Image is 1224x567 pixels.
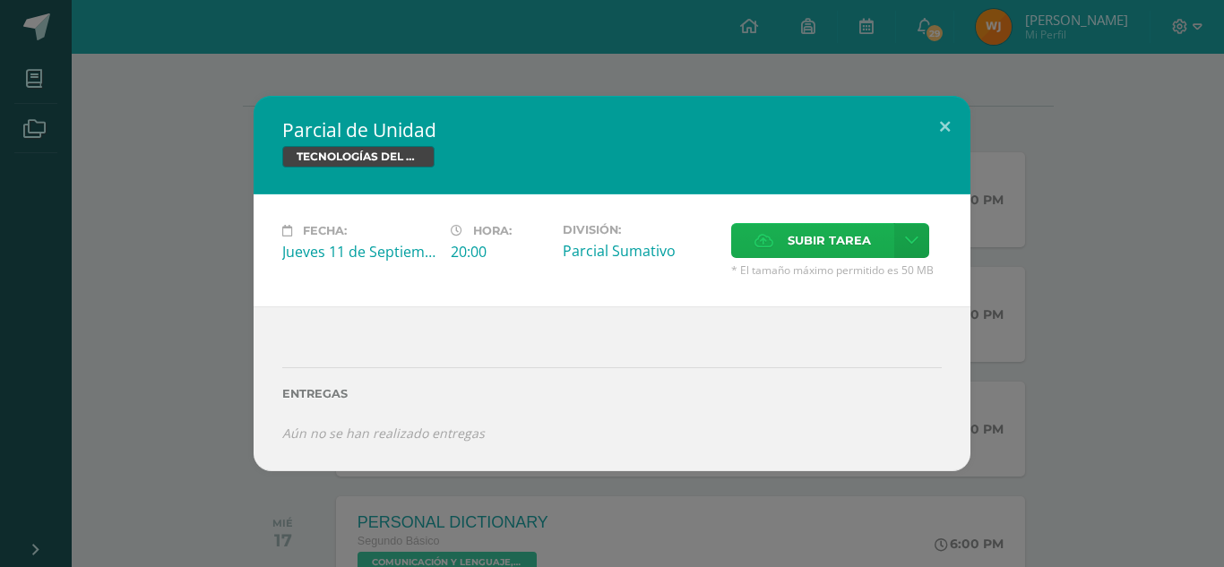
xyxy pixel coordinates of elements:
[303,224,347,237] span: Fecha:
[563,241,717,261] div: Parcial Sumativo
[282,117,942,142] h2: Parcial de Unidad
[731,262,942,278] span: * El tamaño máximo permitido es 50 MB
[788,224,871,257] span: Subir tarea
[282,387,942,400] label: Entregas
[282,425,485,442] i: Aún no se han realizado entregas
[282,242,436,262] div: Jueves 11 de Septiembre
[282,146,435,168] span: TECNOLOGÍAS DEL APRENDIZAJE Y LA COMUNICACIÓN
[451,242,548,262] div: 20:00
[473,224,512,237] span: Hora:
[919,96,970,157] button: Close (Esc)
[563,223,717,236] label: División:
